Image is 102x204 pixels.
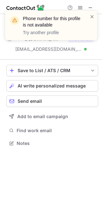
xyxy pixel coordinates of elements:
button: Notes [6,139,98,148]
button: Send email [6,95,98,107]
span: Add to email campaign [17,114,68,119]
span: Send email [18,99,42,104]
header: Phone number for this profile is not available [23,15,82,28]
span: AI write personalized message [18,83,86,88]
div: Save to List / ATS / CRM [18,68,87,73]
img: ContactOut v5.3.10 [6,4,45,11]
button: save-profile-one-click [6,65,98,76]
button: Find work email [6,126,98,135]
span: Find work email [17,128,96,133]
p: Try another profile [23,29,82,36]
button: Add to email campaign [6,111,98,122]
button: AI write personalized message [6,80,98,92]
img: warning [10,15,20,26]
span: Notes [17,140,96,146]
